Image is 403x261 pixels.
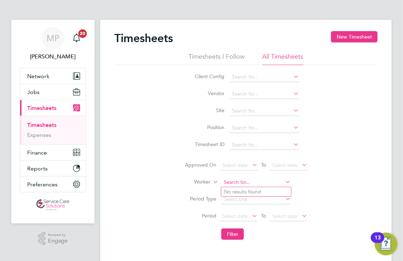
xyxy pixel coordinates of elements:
button: Finance [20,145,86,160]
span: Reports [27,165,48,172]
label: Position [193,124,225,130]
label: Site [193,107,225,114]
nav: Main navigation [11,20,95,224]
button: Preferences [20,176,86,192]
h2: Timesheets [114,31,173,45]
span: 20 [78,29,87,38]
label: Client Config [193,73,225,80]
button: Jobs [20,84,86,100]
label: Worker [179,179,210,186]
a: Go to home page [20,199,86,211]
span: Jobs [27,89,40,95]
label: Vendor [193,90,225,97]
span: Select date [272,162,297,168]
span: Select date [222,213,248,219]
li: Timesheets I Follow [189,52,245,65]
input: Search for... [230,89,299,99]
span: Select date [272,213,297,219]
li: All Timesheets [263,52,303,65]
label: Timesheet ID [193,141,225,147]
label: Approved On [185,162,216,168]
li: No results found [221,187,291,196]
span: MP [47,34,59,43]
span: Preferences [27,181,58,188]
input: Search for... [230,106,299,116]
span: Select date [222,162,248,168]
button: Network [20,68,86,84]
span: Powered by [48,232,68,238]
button: Timesheets [20,100,86,116]
input: Search for... [230,123,299,133]
label: Period Type [185,196,216,202]
span: To [259,160,268,169]
span: To [259,211,268,220]
span: Engage [48,238,68,244]
button: Open Resource Center, 13 new notifications [375,233,397,255]
span: Network [27,73,49,80]
a: Timesheets [27,122,56,128]
a: Powered byEngage [38,232,68,245]
span: Finance [27,149,47,156]
a: Expenses [27,132,51,138]
div: Timesheets [20,116,86,144]
input: Search for... [221,178,291,187]
label: Period [185,213,216,219]
button: New Timesheet [331,31,378,42]
div: 13 [374,238,381,247]
button: Reports [20,161,86,176]
img: servicecare-logo-retina.png [36,199,70,211]
input: Select one [221,195,291,204]
input: Search for... [230,140,299,150]
a: 20 [70,27,84,50]
button: Filter [221,228,244,240]
span: Timesheets [27,105,56,111]
a: MP[PERSON_NAME] [20,27,86,61]
span: Michael Potts [20,52,86,61]
input: Search for... [230,72,299,82]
